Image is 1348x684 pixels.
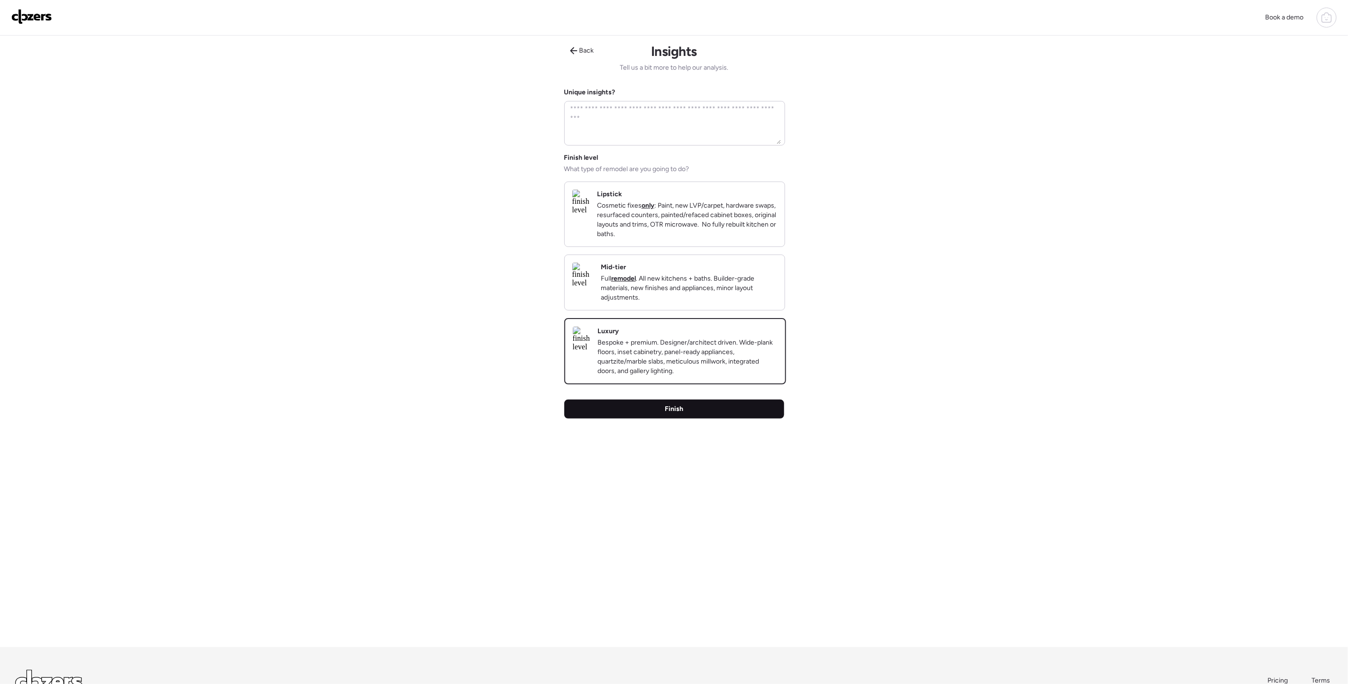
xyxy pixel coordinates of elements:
[572,190,589,214] img: finish level
[620,63,728,73] span: Tell us a bit more to help our analysis.
[564,153,598,163] span: Finish level
[564,88,615,96] label: Unique insights?
[665,404,683,414] span: Finish
[11,9,52,24] img: Logo
[642,201,654,210] strong: only
[601,274,777,302] p: Full . All new kitchens + baths. Builder-grade materials, new finishes and appliances, minor layo...
[601,263,626,272] h2: Mid-tier
[572,263,593,287] img: finish level
[597,327,619,336] h2: Luxury
[597,201,777,239] p: Cosmetic fixes : Paint, new LVP/carpet, hardware swaps, resurfaced counters, painted/refaced cabi...
[573,327,590,351] img: finish level
[1265,13,1303,21] span: Book a demo
[597,338,778,376] p: Bespoke + premium. Designer/architect driven. Wide-plank floors, inset cabinetry, panel-ready app...
[579,46,594,55] span: Back
[651,43,697,59] h1: Insights
[597,190,622,199] h2: Lipstick
[611,274,636,283] strong: remodel
[564,164,689,174] span: What type of remodel are you going to do?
